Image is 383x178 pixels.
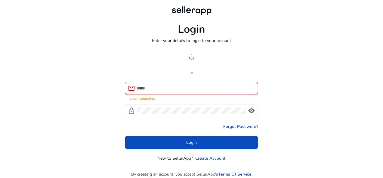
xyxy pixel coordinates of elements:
span: mail [128,85,135,92]
button: Login [125,136,258,149]
h1: Login [178,23,205,36]
a: Create Account [196,155,226,161]
p: New to SellerApp? [158,155,193,161]
span: Login [186,139,197,146]
mat-error: Email is [130,95,253,101]
a: Terms Of Service [218,171,252,177]
strong: required [142,96,155,101]
span: lock [128,107,135,114]
a: Forgot Password? [223,123,258,130]
span: visibility [248,107,255,114]
p: Enter your details to login to your account [152,38,231,44]
p: or [125,69,258,76]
